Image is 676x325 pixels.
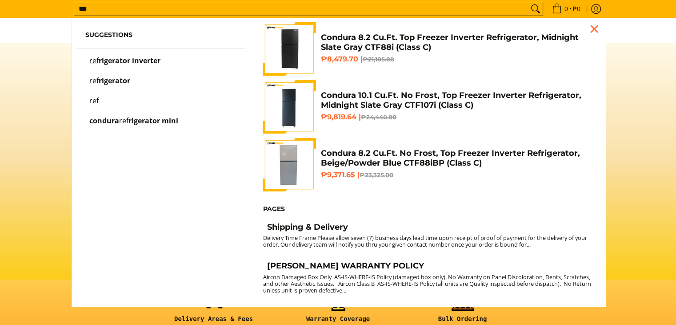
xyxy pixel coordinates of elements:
[263,234,587,248] small: Delivery Time Frame Please allow seven (7) business days lead time upon receipt of proof of payme...
[85,97,236,113] a: ref
[128,116,178,126] span: rigerator mini
[89,118,178,133] p: condura refrigerator mini
[99,56,160,65] span: rigerator inverter
[267,307,373,317] h4: Customer Service Hotline
[85,31,236,39] h6: Suggestions
[119,116,128,126] mark: ref
[263,222,592,235] a: Shipping & Delivery
[89,57,160,73] p: refrigerator inverter
[320,55,592,64] h6: ₱8,479.70 |
[85,77,236,93] a: refrigerator
[263,22,316,76] img: Condura 8.2 Cu.Ft. Top Freezer Inverter Refrigerator, Midnight Slate Gray CTF88i (Class C)
[263,205,592,213] h6: Pages
[263,261,592,273] a: [PERSON_NAME] WARRANTY POLICY
[89,116,119,126] span: condura
[89,77,130,93] p: refrigerator
[528,2,543,16] button: Search
[85,57,236,73] a: refrigerator inverter
[320,90,592,110] h4: Condura 10.1 Cu.Ft. No Frost, Top Freezer Inverter Refrigerator, Midnight Slate Gray CTF107i (Cla...
[263,138,316,191] img: Condura 8.2 Cu.Ft. No Frost, Top Freezer Inverter Refrigerator, Beige/Powder Blue CTF88iBP (Class C)
[267,261,424,271] h4: [PERSON_NAME] WARRANTY POLICY
[85,118,236,133] a: condura refrigerator mini
[263,138,592,191] a: Condura 8.2 Cu.Ft. No Frost, Top Freezer Inverter Refrigerator, Beige/Powder Blue CTF88iBP (Class...
[89,76,99,85] mark: ref
[99,76,130,85] span: rigerator
[89,97,99,113] p: ref
[572,6,582,12] span: ₱0
[563,6,569,12] span: 0
[263,307,592,319] a: Customer Service Hotline
[263,22,592,76] a: Condura 8.2 Cu.Ft. Top Freezer Inverter Refrigerator, Midnight Slate Gray CTF88i (Class C) Condur...
[549,4,583,14] span: •
[263,273,591,294] small: Aircon Damaged Box Only AS-IS-WHERE-IS Policy (damaged box only). No Warranty on Panel Discolorat...
[89,56,99,65] mark: ref
[362,56,394,63] del: ₱21,105.00
[360,114,396,121] del: ₱24,440.00
[588,22,601,36] div: Close pop up
[263,80,592,134] a: Condura 10.1 Cu.Ft. No Frost, Top Freezer Inverter Refrigerator, Midnight Slate Gray CTF107i (Cla...
[89,96,99,106] mark: ref
[359,171,393,179] del: ₱23,325.00
[263,80,316,134] img: Condura 10.1 Cu.Ft. No Frost, Top Freezer Inverter Refrigerator, Midnight Slate Gray CTF107i (Cla...
[320,32,592,53] h4: Condura 8.2 Cu.Ft. Top Freezer Inverter Refrigerator, Midnight Slate Gray CTF88i (Class C)
[320,113,592,122] h6: ₱9,819.64 |
[320,148,592,168] h4: Condura 8.2 Cu.Ft. No Frost, Top Freezer Inverter Refrigerator, Beige/Powder Blue CTF88iBP (Class C)
[267,222,348,232] h4: Shipping & Delivery
[320,171,592,179] h6: ₱9,371.65 |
